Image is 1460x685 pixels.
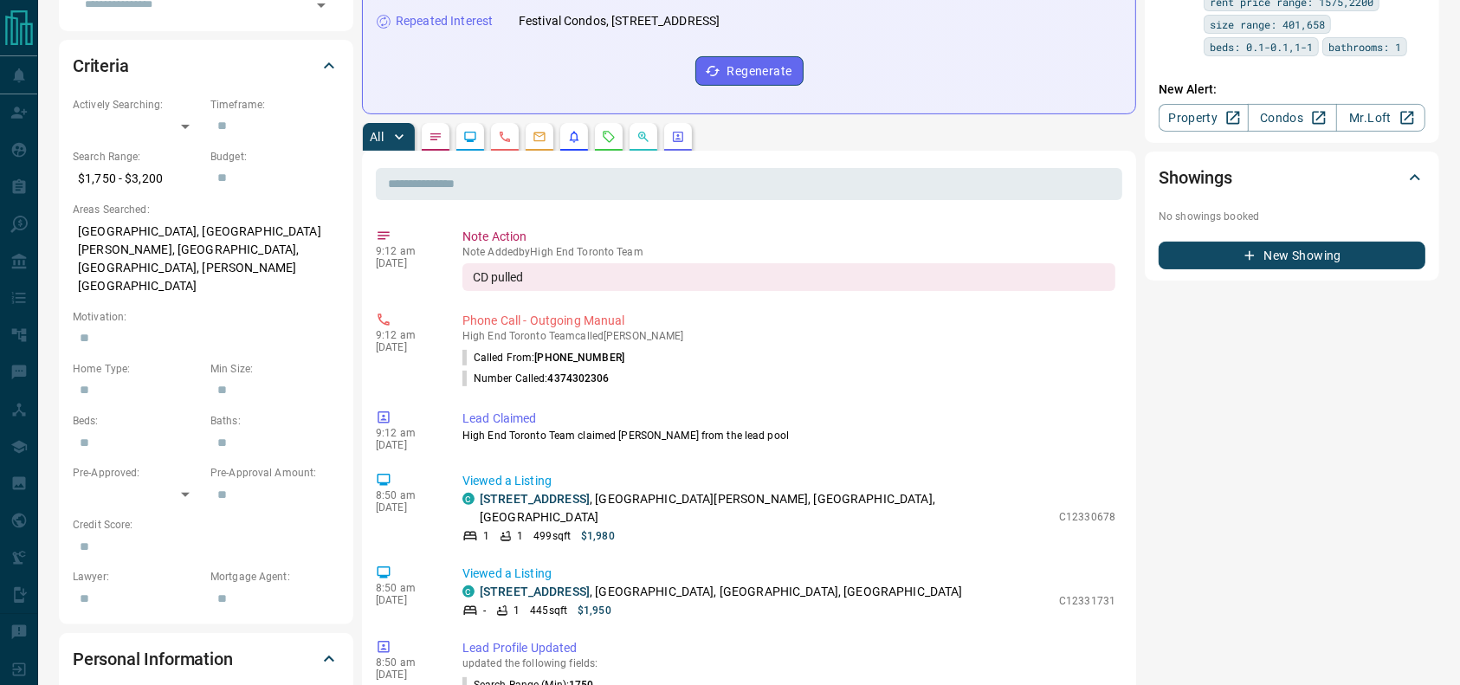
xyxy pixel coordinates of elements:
p: C12331731 [1059,593,1115,609]
p: [DATE] [376,594,436,606]
p: 8:50 am [376,582,436,594]
p: Lead Profile Updated [462,639,1115,657]
div: Personal Information [73,638,339,680]
svg: Notes [429,130,443,144]
p: Mortgage Agent: [210,569,339,585]
p: [GEOGRAPHIC_DATA], [GEOGRAPHIC_DATA][PERSON_NAME], [GEOGRAPHIC_DATA], [GEOGRAPHIC_DATA], [PERSON_... [73,217,339,300]
p: Note Action [462,228,1115,246]
p: [DATE] [376,257,436,269]
p: Search Range: [73,149,202,165]
div: condos.ca [462,493,475,505]
p: New Alert: [1159,81,1425,99]
p: 8:50 am [376,489,436,501]
svg: Agent Actions [671,130,685,144]
p: 1 [483,528,489,544]
p: Budget: [210,149,339,165]
p: Home Type: [73,361,202,377]
p: $1,950 [578,603,611,618]
p: 9:12 am [376,329,436,341]
p: Phone Call - Outgoing Manual [462,312,1115,330]
p: 1 [514,603,520,618]
p: 8:50 am [376,656,436,669]
p: Beds: [73,413,202,429]
p: Lead Claimed [462,410,1115,428]
p: [DATE] [376,669,436,681]
p: Lawyer: [73,569,202,585]
h2: Personal Information [73,645,233,673]
p: 1 [517,528,523,544]
p: Pre-Approval Amount: [210,465,339,481]
a: Property [1159,104,1248,132]
p: , [GEOGRAPHIC_DATA], [GEOGRAPHIC_DATA], [GEOGRAPHIC_DATA] [480,583,963,601]
button: Regenerate [695,56,804,86]
p: C12330678 [1059,509,1115,525]
button: New Showing [1159,242,1425,269]
p: No showings booked [1159,209,1425,224]
span: beds: 0.1-0.1,1-1 [1210,38,1313,55]
p: Credit Score: [73,517,339,533]
div: Criteria [73,45,339,87]
p: Note Added by High End Toronto Team [462,246,1115,258]
p: Viewed a Listing [462,472,1115,490]
a: [STREET_ADDRESS] [480,585,590,598]
div: CD pulled [462,263,1115,291]
p: 499 sqft [533,528,571,544]
p: Number Called: [462,371,610,386]
span: [PHONE_NUMBER] [534,352,624,364]
svg: Calls [498,130,512,144]
div: Showings [1159,157,1425,198]
p: [DATE] [376,501,436,514]
p: Repeated Interest [396,12,493,30]
p: High End Toronto Team called [PERSON_NAME] [462,330,1115,342]
p: All [370,131,384,143]
p: 445 sqft [530,603,567,618]
p: Min Size: [210,361,339,377]
div: condos.ca [462,585,475,598]
svg: Opportunities [636,130,650,144]
p: Viewed a Listing [462,565,1115,583]
a: Mr.Loft [1336,104,1425,132]
p: $1,750 - $3,200 [73,165,202,193]
svg: Lead Browsing Activity [463,130,477,144]
svg: Requests [602,130,616,144]
p: Called From: [462,350,624,365]
p: 9:12 am [376,245,436,257]
span: size range: 401,658 [1210,16,1325,33]
p: Pre-Approved: [73,465,202,481]
p: , [GEOGRAPHIC_DATA][PERSON_NAME], [GEOGRAPHIC_DATA], [GEOGRAPHIC_DATA] [480,490,1050,527]
p: updated the following fields: [462,657,1115,669]
a: [STREET_ADDRESS] [480,492,590,506]
p: Motivation: [73,309,339,325]
span: bathrooms: 1 [1328,38,1401,55]
a: Condos [1248,104,1337,132]
p: $1,980 [581,528,615,544]
p: - [483,603,486,618]
h2: Criteria [73,52,129,80]
h2: Showings [1159,164,1232,191]
span: 4374302306 [548,372,610,385]
p: Baths: [210,413,339,429]
p: [DATE] [376,341,436,353]
p: [DATE] [376,439,436,451]
p: Festival Condos, [STREET_ADDRESS] [519,12,720,30]
p: Areas Searched: [73,202,339,217]
p: High End Toronto Team claimed [PERSON_NAME] from the lead pool [462,428,1115,443]
svg: Emails [533,130,546,144]
p: 9:12 am [376,427,436,439]
p: Actively Searching: [73,97,202,113]
p: Timeframe: [210,97,339,113]
svg: Listing Alerts [567,130,581,144]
